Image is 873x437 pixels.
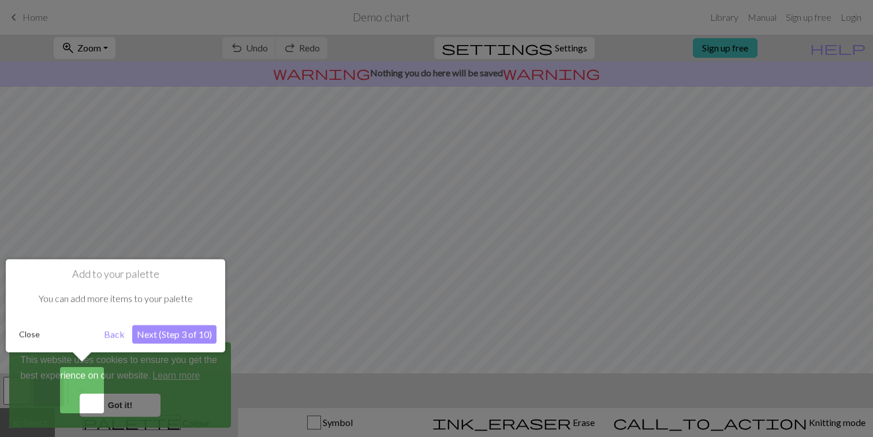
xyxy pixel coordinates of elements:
h1: Add to your palette [14,268,217,281]
button: Back [99,325,129,343]
button: Close [14,325,44,343]
button: Next (Step 3 of 10) [132,325,217,343]
div: You can add more items to your palette [14,280,217,316]
div: Add to your palette [6,260,225,353]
